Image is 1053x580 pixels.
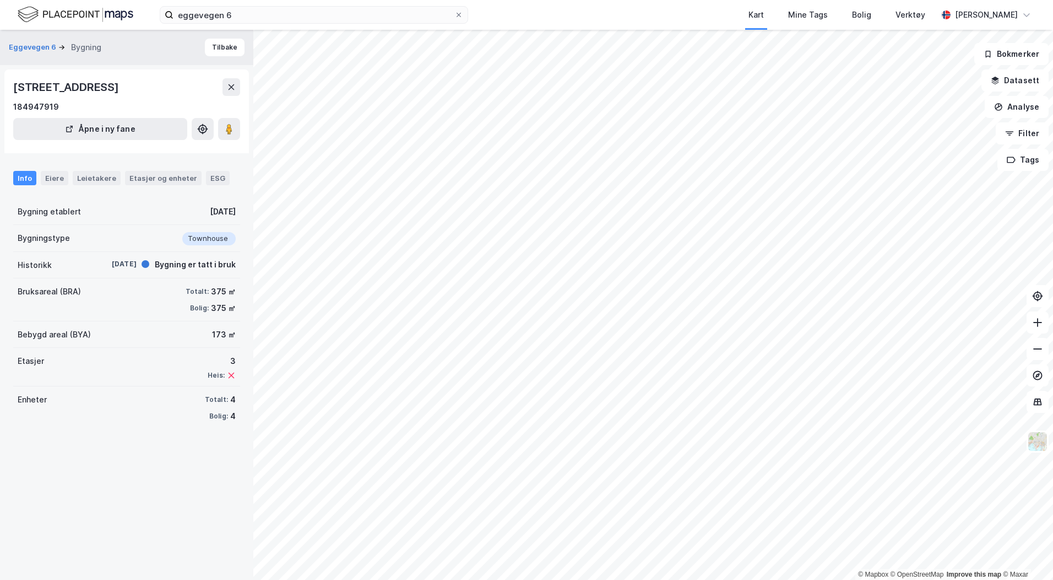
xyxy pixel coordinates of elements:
[212,328,236,341] div: 173 ㎡
[852,8,871,22] div: Bolig
[891,571,944,578] a: OpenStreetMap
[205,39,245,56] button: Tilbake
[173,7,454,23] input: Søk på adresse, matrikkel, gårdeiere, leietakere eller personer
[9,42,58,53] button: Eggevegen 6
[974,43,1049,65] button: Bokmerker
[18,205,81,218] div: Bygning etablert
[129,173,197,183] div: Etasjer og enheter
[155,258,236,271] div: Bygning er tatt i bruk
[205,395,228,404] div: Totalt:
[186,287,209,296] div: Totalt:
[93,259,137,269] div: [DATE]
[895,8,925,22] div: Verktøy
[13,78,121,96] div: [STREET_ADDRESS]
[955,8,1018,22] div: [PERSON_NAME]
[208,355,236,368] div: 3
[18,393,47,406] div: Enheter
[190,304,209,313] div: Bolig:
[998,527,1053,580] iframe: Chat Widget
[210,205,236,218] div: [DATE]
[18,328,91,341] div: Bebygd areal (BYA)
[788,8,828,22] div: Mine Tags
[981,69,1049,92] button: Datasett
[71,41,101,54] div: Bygning
[13,118,187,140] button: Åpne i ny fane
[73,171,121,185] div: Leietakere
[18,5,133,24] img: logo.f888ab2527a4732fd821a326f86c7f29.svg
[18,285,81,298] div: Bruksareal (BRA)
[998,527,1053,580] div: Kontrollprogram for chat
[858,571,888,578] a: Mapbox
[230,393,236,406] div: 4
[748,8,764,22] div: Kart
[211,302,236,315] div: 375 ㎡
[13,171,36,185] div: Info
[41,171,68,185] div: Eiere
[208,371,225,380] div: Heis:
[947,571,1001,578] a: Improve this map
[206,171,230,185] div: ESG
[18,355,44,368] div: Etasjer
[996,122,1049,144] button: Filter
[985,96,1049,118] button: Analyse
[997,149,1049,171] button: Tags
[18,232,70,245] div: Bygningstype
[209,412,228,421] div: Bolig:
[1027,431,1048,452] img: Z
[18,259,52,272] div: Historikk
[13,100,59,114] div: 184947919
[211,285,236,298] div: 375 ㎡
[230,410,236,423] div: 4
